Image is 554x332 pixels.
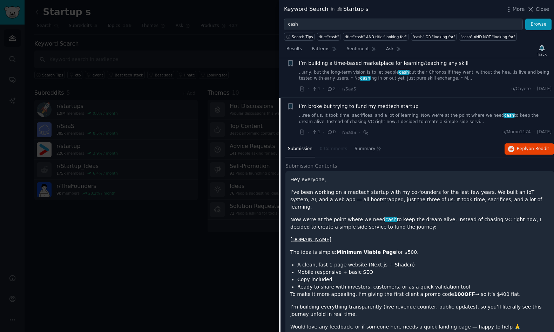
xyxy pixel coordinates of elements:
[284,43,304,58] a: Results
[454,291,475,297] strong: 100OFF
[336,249,396,255] strong: Minimum Viable Page
[342,87,356,92] span: r/SaaS
[342,130,356,135] span: r/SaaS
[517,146,549,152] span: Reply
[537,129,552,135] span: [DATE]
[505,6,525,13] button: More
[290,291,549,298] p: To make it more appealing, I’m giving the first client a promo code → so it’s $400 flat.
[290,249,549,256] p: The idea is simple: for $500.
[411,33,457,41] a: "cash" OR "looking for"
[299,69,552,82] a: ...arly, but the long-term vision is to let peoplecashout their Chronos if they want, without the...
[385,217,397,222] span: cash
[331,6,335,13] span: in
[384,43,404,58] a: Ask
[533,129,535,135] span: ·
[290,323,549,331] p: Would love any feedback, or if someone here needs a quick landing page — happy to help 🙏
[459,33,516,41] a: "cash" AND NOT "looking for"
[319,34,339,39] div: title:"cash"
[338,85,340,93] span: ·
[286,46,302,52] span: Results
[338,129,340,136] span: ·
[308,129,309,136] span: ·
[323,129,324,136] span: ·
[347,46,369,52] span: Sentiment
[299,113,552,125] a: ...ree of us. It took time, sacrifices, and a lot of learning. Now we’re at the point where we ne...
[533,86,535,92] span: ·
[412,34,455,39] div: "cash" OR "looking for"
[344,43,379,58] a: Sentiment
[359,129,360,136] span: ·
[502,129,531,135] span: u/Momo1174
[398,70,410,75] span: cash
[297,261,549,269] li: A clean, fast 1-page website (Next.js + Shadcn)
[386,46,394,52] span: Ask
[284,5,369,14] div: Keyword Search Startup s
[311,86,320,92] span: 1
[327,86,336,92] span: 2
[308,85,309,93] span: ·
[290,303,549,318] p: I’m building everything transparently (live revenue counter, public updates), so you’ll literally...
[513,6,525,13] span: More
[317,33,340,41] a: title:"cash"
[285,162,337,170] span: Submission Contents
[327,129,336,135] span: 0
[297,276,549,283] li: Copy included
[290,216,549,231] p: Now we’re at the point where we need to keep the dream alive. Instead of chasing VC right now, I ...
[292,34,313,39] span: Search Tips
[461,34,515,39] div: "cash" AND NOT "looking for"
[297,283,549,291] li: Ready to share with investors, customers, or as a quick validation tool
[505,143,554,155] button: Replyon Reddit
[290,189,549,211] p: I’ve been working on a medtech startup with my co-founders for the last few years. We built an Io...
[343,33,408,41] a: title:"cash" AND title:"looking for"
[297,269,549,276] li: Mobile responsive + basic SEO
[536,6,549,13] span: Close
[535,43,549,58] button: Track
[309,43,339,58] a: Patterns
[290,237,331,242] a: [DOMAIN_NAME]
[537,86,552,92] span: [DATE]
[323,85,324,93] span: ·
[354,146,375,152] span: Summary
[537,52,547,57] div: Track
[299,103,419,110] a: I’m broke but trying to fund my medtech startup
[525,19,552,31] button: Browse
[284,19,523,31] input: Try a keyword related to your business
[345,34,407,39] div: title:"cash" AND title:"looking for"
[529,146,549,151] span: on Reddit
[290,176,549,183] p: Hey everyone,
[299,60,469,67] a: I’m building a time-based marketplace for learning/teaching any skill
[504,113,515,118] span: cash
[527,6,549,13] button: Close
[312,46,329,52] span: Patterns
[284,33,315,41] button: Search Tips
[512,86,531,92] span: u/Cayete
[360,76,371,81] span: cash
[311,129,320,135] span: 1
[288,146,312,152] span: Submission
